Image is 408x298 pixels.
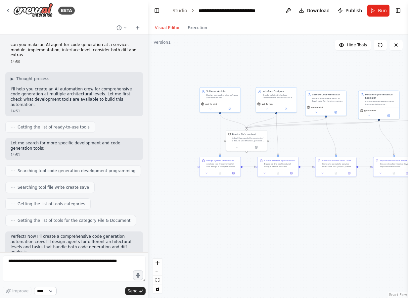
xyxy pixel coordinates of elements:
button: Execution [184,24,211,32]
div: Software Architect [206,90,239,93]
g: Edge from 87a07fb6-526f-4968-a215-b7125c741dc6 to 2c97fc66-fe98-45fa-bbdb-16b6bf6a8450 [243,165,255,169]
span: Run [378,7,387,14]
div: Generate Service Level CodeGenerate complete service-level code for {project_name} using {technol... [315,157,357,177]
span: gpt-4o-mini [262,103,273,105]
div: Create Interface Specifications [264,159,295,162]
div: React Flow controls [153,259,162,293]
div: Generate complete service-level code for {project_name} using {technology_stack}. Implement busin... [322,163,354,168]
p: Perfect! Now I'll create a comprehensive code generation automation crew. I'll design agents for ... [11,234,138,255]
div: Interface DesignerCreate detailed interface specifications and contracts for {project_name}, incl... [256,87,297,113]
div: Create detailed interface specifications and contracts for {project_name}, including API endpoint... [263,94,295,99]
g: Edge from 043b9aeb-e941-4865-8928-58102c5b4623 to 87a07fb6-526f-4968-a215-b7125c741dc6 [218,114,222,155]
p: can you make an AI agent for code generation at a service, module, implementation, interface leve... [11,42,138,58]
div: Based on the architectural design, create detailed interface specifications for {project_name}. D... [264,163,296,168]
button: Run [367,5,389,17]
button: Hide left sidebar [152,6,161,15]
div: Design comprehensive software architecture for {project_name}, creating high-level service bluepr... [206,94,239,99]
button: No output available [213,171,227,175]
button: toggle interactivity [153,284,162,293]
div: Software ArchitectDesign comprehensive software architecture for {project_name}, creating high-le... [200,87,241,113]
span: Getting the list of tools categories [18,201,85,207]
g: Edge from 2c97fc66-fe98-45fa-bbdb-16b6bf6a8450 to b7a61ce2-b4cd-461c-80bc-df7edabcdde4 [300,165,313,169]
a: Studio [172,8,187,13]
span: Thought process [16,76,49,81]
p: I'll help you create an AI automation crew for comprehensive code generation at multiple architec... [11,87,138,107]
div: BETA [58,7,75,15]
div: 14:51 [11,109,138,114]
button: No output available [387,171,401,175]
button: Visual Editor [151,24,184,32]
img: Logo [13,3,53,18]
span: Searching tool file write create save [18,185,89,190]
div: Module Implementation SpecialistCreate detailed module-level implementations for {project_name}, ... [358,91,400,120]
button: zoom in [153,259,162,267]
g: Edge from b7a61ce2-b4cd-461c-80bc-df7edabcdde4 to a8c9eae9-d566-42e8-bbc2-ef87fcf6b1f7 [358,165,371,169]
button: No output available [271,171,285,175]
button: Open in side panel [220,107,239,111]
span: Hide Tools [347,42,367,48]
button: Download [296,5,333,17]
div: FileReadToolRead a file's contentA tool that reads the content of a file. To use this tool, provi... [226,130,267,151]
a: React Flow attribution [389,293,407,297]
span: gpt-4o-mini [364,109,376,112]
button: Open in side panel [326,110,345,114]
g: Edge from 7eeaf53b-31a0-48e7-873e-e6745f07ad5b to f170b578-38a5-4115-9be2-46219ec6d511 [245,114,278,128]
button: Open in side panel [286,171,297,175]
div: Service Code GeneratorGenerate complete service-level code for {project_name} using {technology_s... [305,91,347,116]
g: Edge from 445ca967-7503-4230-bbc8-e3468c37890a to b7a61ce2-b4cd-461c-80bc-df7edabcdde4 [324,118,338,155]
span: Publish [345,7,362,14]
button: Open in side panel [228,171,239,175]
div: Design System Architecture [206,159,234,162]
button: ▶Thought process [11,76,49,81]
div: Design System ArchitectureAnalyze the {requirements} and design a comprehensive system architectu... [200,157,241,177]
g: Edge from 7eeaf53b-31a0-48e7-873e-e6745f07ad5b to 2c97fc66-fe98-45fa-bbdb-16b6bf6a8450 [275,114,280,155]
span: Getting the list of ready-to-use tools [18,124,90,130]
div: Analyze the {requirements} and design a comprehensive system architecture for {project_name} usin... [206,163,239,168]
span: Send [128,288,138,294]
div: Create Interface SpecificationsBased on the architectural design, create detailed interface speci... [257,157,299,177]
button: No output available [329,171,343,175]
button: Improve [3,287,31,295]
button: Send [125,287,146,295]
button: Click to speak your automation idea [133,270,143,280]
div: 14:50 [11,59,138,64]
span: gpt-4o-mini [205,103,217,105]
span: Improve [12,288,28,294]
img: FileReadTool [228,133,231,135]
div: Module Implementation Specialist [365,93,397,100]
div: 14:51 [11,152,138,157]
span: gpt-4o-mini [311,106,323,109]
div: A tool that reads the content of a file. To use this tool, provide a 'file_path' parameter with t... [232,137,265,142]
nav: breadcrumb [172,7,273,14]
button: Show right sidebar [393,6,403,15]
g: Edge from 445ca967-7503-4230-bbc8-e3468c37890a to f170b578-38a5-4115-9be2-46219ec6d511 [245,118,328,128]
button: Switch to previous chat [114,24,130,32]
div: Interface Designer [263,90,295,93]
span: Searching tool code generation development programming [18,168,135,174]
span: Getting the list of tools for the category File & Document [18,218,130,223]
div: Service Code Generator [312,93,344,96]
div: Version 1 [154,40,171,45]
button: Open in side panel [277,107,295,111]
p: Let me search for more specific development and code generation tools: [11,141,138,151]
div: Create detailed module-level implementations for {project_name}, generating classes, functions, d... [365,100,397,106]
button: Publish [335,5,365,17]
button: Open in side panel [343,171,355,175]
g: Edge from 294772bc-21bb-4d15-9dce-ac274e30b15e to a8c9eae9-d566-42e8-bbc2-ef87fcf6b1f7 [377,121,395,155]
span: ▶ [11,76,14,81]
button: Start a new chat [132,24,143,32]
div: Generate Service Level Code [322,159,351,162]
button: fit view [153,276,162,284]
button: Open in side panel [379,114,398,118]
div: Read a file's content [232,133,256,136]
div: Generate complete service-level code for {project_name} using {technology_stack}, implementing bu... [312,97,344,102]
button: Hide Tools [335,40,371,50]
g: Edge from 043b9aeb-e941-4865-8928-58102c5b4623 to f170b578-38a5-4115-9be2-46219ec6d511 [218,114,248,128]
span: Download [307,7,330,14]
button: Open in side panel [247,145,266,149]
